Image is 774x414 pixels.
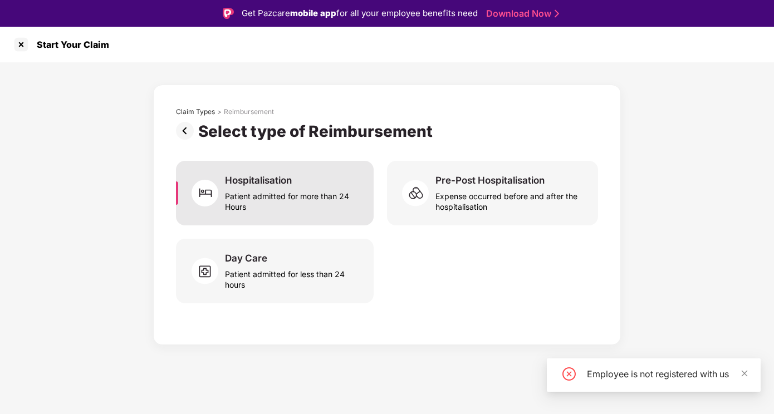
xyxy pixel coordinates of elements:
[290,8,336,18] strong: mobile app
[192,176,225,210] img: svg+xml;base64,PHN2ZyB4bWxucz0iaHR0cDovL3d3dy53My5vcmcvMjAwMC9zdmciIHdpZHRoPSI2MCIgaGVpZ2h0PSI2MC...
[198,122,437,141] div: Select type of Reimbursement
[587,367,747,381] div: Employee is not registered with us
[741,369,748,377] span: close
[486,8,556,19] a: Download Now
[30,39,109,50] div: Start Your Claim
[217,107,222,116] div: >
[562,367,576,381] span: close-circle
[223,8,234,19] img: Logo
[555,8,559,19] img: Stroke
[435,186,585,212] div: Expense occurred before and after the hospitalisation
[225,174,292,186] div: Hospitalisation
[402,176,435,210] img: svg+xml;base64,PHN2ZyB4bWxucz0iaHR0cDovL3d3dy53My5vcmcvMjAwMC9zdmciIHdpZHRoPSI2MCIgaGVpZ2h0PSI1OC...
[225,252,267,264] div: Day Care
[176,107,215,116] div: Claim Types
[225,186,360,212] div: Patient admitted for more than 24 Hours
[435,174,545,186] div: Pre-Post Hospitalisation
[224,107,274,116] div: Reimbursement
[225,264,360,290] div: Patient admitted for less than 24 hours
[242,7,478,20] div: Get Pazcare for all your employee benefits need
[176,122,198,140] img: svg+xml;base64,PHN2ZyBpZD0iUHJldi0zMngzMiIgeG1sbnM9Imh0dHA6Ly93d3cudzMub3JnLzIwMDAvc3ZnIiB3aWR0aD...
[192,254,225,288] img: svg+xml;base64,PHN2ZyB4bWxucz0iaHR0cDovL3d3dy53My5vcmcvMjAwMC9zdmciIHdpZHRoPSI2MCIgaGVpZ2h0PSI1OC...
